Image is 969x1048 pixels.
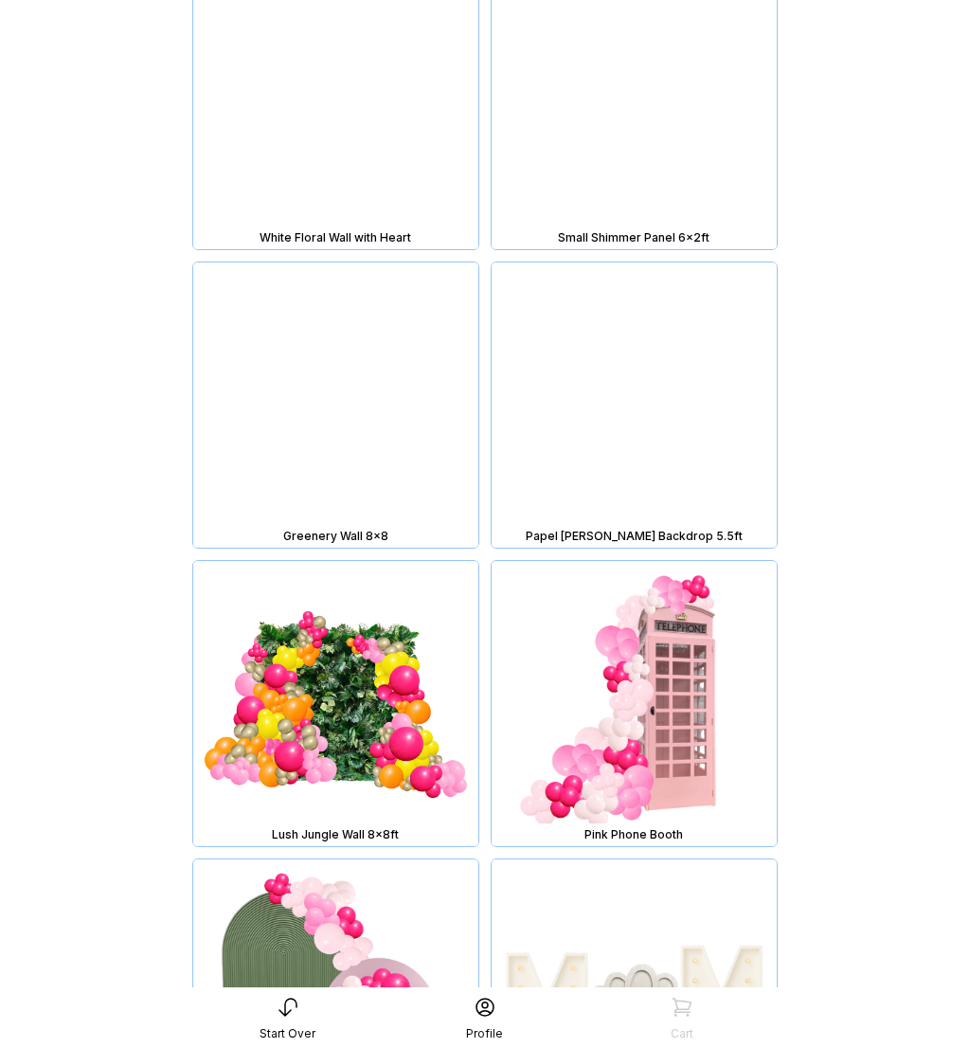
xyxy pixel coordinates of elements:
div: Lush Jungle Wall 8x8ft [197,827,475,842]
div: Start Over [260,1026,315,1041]
div: Small Shimmer Panel 6x2ft [495,230,773,245]
img: Lush Jungle Wall 8x8ft [193,561,478,846]
div: Profile [466,1026,503,1041]
img: Greenery Wall 8x8 [193,262,478,548]
div: Greenery Wall 8x8 [197,529,475,544]
div: Papel [PERSON_NAME] Backdrop 5.5ft [495,529,773,544]
div: Cart [671,1026,693,1041]
div: Pink Phone Booth [495,827,773,842]
img: Papel Picado Backdrop 5.5ft [492,262,777,548]
img: Pink Phone Booth [492,561,777,846]
div: White Floral Wall with Heart [197,230,475,245]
